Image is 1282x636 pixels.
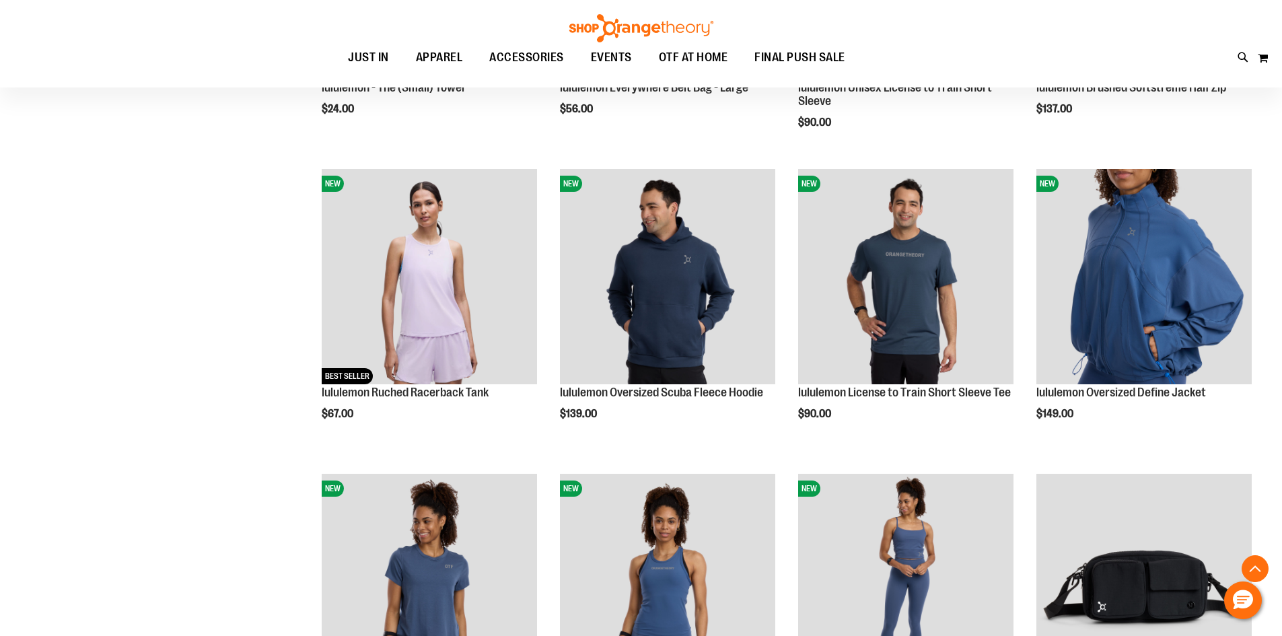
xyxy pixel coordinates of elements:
[567,14,715,42] img: Shop Orangetheory
[798,176,820,192] span: NEW
[322,368,373,384] span: BEST SELLER
[322,103,356,115] span: $24.00
[476,42,577,73] a: ACCESSORIES
[315,162,544,454] div: product
[591,42,632,73] span: EVENTS
[322,481,344,497] span: NEW
[1224,581,1262,619] button: Hello, have a question? Let’s chat.
[798,481,820,497] span: NEW
[741,42,859,73] a: FINAL PUSH SALE
[798,169,1013,386] a: lululemon License to Train Short Sleeve TeeNEW
[1036,169,1252,386] a: lululemon Oversized Define JacketNEW
[1036,386,1206,399] a: lululemon Oversized Define Jacket
[798,386,1011,399] a: lululemon License to Train Short Sleeve Tee
[322,408,355,420] span: $67.00
[322,176,344,192] span: NEW
[560,169,775,384] img: lululemon Oversized Scuba Fleece Hoodie
[402,42,476,73] a: APPAREL
[1036,81,1226,94] a: lululemon Brushed Softstreme Half Zip
[416,42,463,73] span: APPAREL
[791,162,1020,454] div: product
[560,103,595,115] span: $56.00
[798,116,833,129] span: $90.00
[322,386,489,399] a: lululemon Ruched Racerback Tank
[1030,162,1258,454] div: product
[798,169,1013,384] img: lululemon License to Train Short Sleeve Tee
[560,481,582,497] span: NEW
[322,81,464,94] a: lululemon - The (Small) Towel
[560,169,775,386] a: lululemon Oversized Scuba Fleece HoodieNEW
[798,408,833,420] span: $90.00
[1036,176,1059,192] span: NEW
[1036,408,1075,420] span: $149.00
[659,42,728,73] span: OTF AT HOME
[553,162,782,454] div: product
[1036,169,1252,384] img: lululemon Oversized Define Jacket
[322,169,537,386] a: lululemon Ruched Racerback TankNEWBEST SELLER
[334,42,402,73] a: JUST IN
[1036,103,1074,115] span: $137.00
[798,81,992,108] a: lululemon Unisex License to Train Short Sleeve
[560,408,599,420] span: $139.00
[754,42,845,73] span: FINAL PUSH SALE
[322,169,537,384] img: lululemon Ruched Racerback Tank
[645,42,742,73] a: OTF AT HOME
[577,42,645,73] a: EVENTS
[560,176,582,192] span: NEW
[348,42,389,73] span: JUST IN
[1242,555,1269,582] button: Back To Top
[489,42,564,73] span: ACCESSORIES
[560,81,748,94] a: lululemon Everywhere Belt Bag - Large
[560,386,763,399] a: lululemon Oversized Scuba Fleece Hoodie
